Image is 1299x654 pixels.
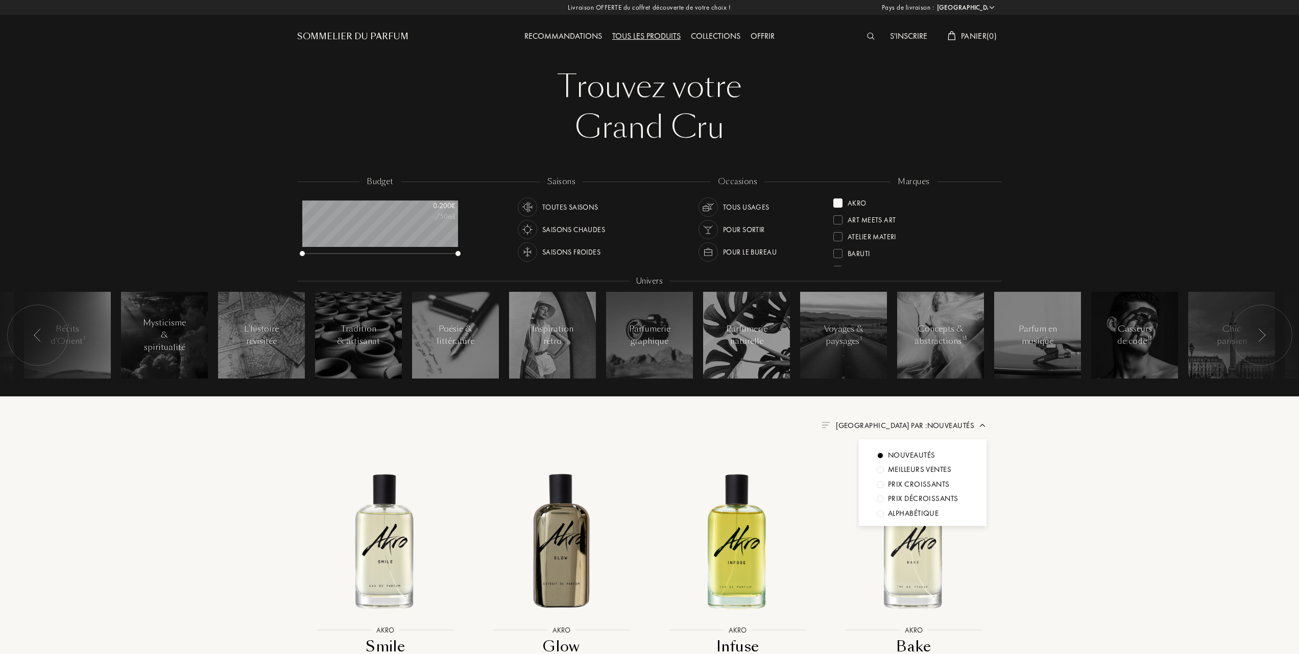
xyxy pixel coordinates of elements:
div: Art Meets Art [848,211,896,225]
div: L'histoire revisitée [240,323,283,347]
img: usage_occasion_party_white.svg [701,222,715,237]
div: Pour sortir [723,220,765,239]
div: Saisons froides [542,242,600,262]
div: budget [359,176,401,188]
a: Offrir [745,31,780,41]
div: Prix décroissants [888,493,958,505]
img: search_icn_white.svg [867,33,875,40]
img: arrow.png [978,421,987,430]
div: Akro [848,194,867,208]
div: Trouvez votre [305,66,994,107]
img: Infuse Akro [658,461,817,619]
img: cart_white.svg [948,31,956,40]
div: Casseurs de code [1113,323,1157,347]
div: Inspiration rétro [531,323,574,347]
div: Parfumerie graphique [628,323,671,347]
div: Toutes saisons [542,197,598,217]
img: Smile Akro [306,461,465,619]
img: arr_left.svg [34,329,42,342]
div: Meilleurs ventes [888,464,951,475]
img: filter_by.png [822,422,830,428]
span: 1 [860,335,862,342]
img: Bake Akro [834,461,993,619]
div: Nouveautés [888,449,935,461]
div: Alphabétique [888,508,939,519]
div: Recommandations [519,30,607,43]
div: Parfum en musique [1016,323,1060,347]
a: Collections [686,31,745,41]
img: usage_occasion_work_white.svg [701,245,715,259]
div: Atelier Materi [848,228,896,242]
img: usage_season_hot_white.svg [520,222,535,237]
div: Grand Cru [305,107,994,148]
div: Pour le bureau [723,242,777,262]
div: Voyages & paysages [822,323,865,347]
img: arr_left.svg [1258,329,1266,342]
img: usage_season_average_white.svg [520,200,535,214]
div: Prix croissants [888,479,950,490]
img: usage_occasion_all_white.svg [701,200,715,214]
div: Concepts & abstractions [915,323,967,347]
a: S'inscrire [885,31,932,41]
span: 13 [1147,335,1152,342]
a: Recommandations [519,31,607,41]
div: Mysticisme & spiritualité [143,317,186,354]
img: usage_season_cold_white.svg [520,245,535,259]
div: Baruti [848,245,870,259]
div: Poésie & littérature [434,323,477,347]
img: arrow_w.png [988,4,996,11]
span: [GEOGRAPHIC_DATA] par : Nouveautés [836,420,974,431]
div: Saisons chaudes [542,220,605,239]
div: Parfumerie naturelle [725,323,768,347]
div: Offrir [745,30,780,43]
span: 13 [962,335,967,342]
div: marques [891,176,936,188]
span: Pays de livraison : [882,3,934,13]
div: Univers [629,275,670,287]
div: Tous usages [723,197,769,217]
div: occasions [711,176,764,188]
div: /50mL [404,211,455,222]
div: Tous les produits [607,30,686,43]
div: Tradition & artisanat [337,323,380,347]
a: Tous les produits [607,31,686,41]
div: Binet-Papillon [848,262,898,275]
img: Glow Akro [482,461,641,619]
div: S'inscrire [885,30,932,43]
div: saisons [540,176,583,188]
span: Panier ( 0 ) [961,31,997,41]
a: Sommelier du Parfum [297,31,408,43]
div: 0 - 200 € [404,200,455,211]
div: Collections [686,30,745,43]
